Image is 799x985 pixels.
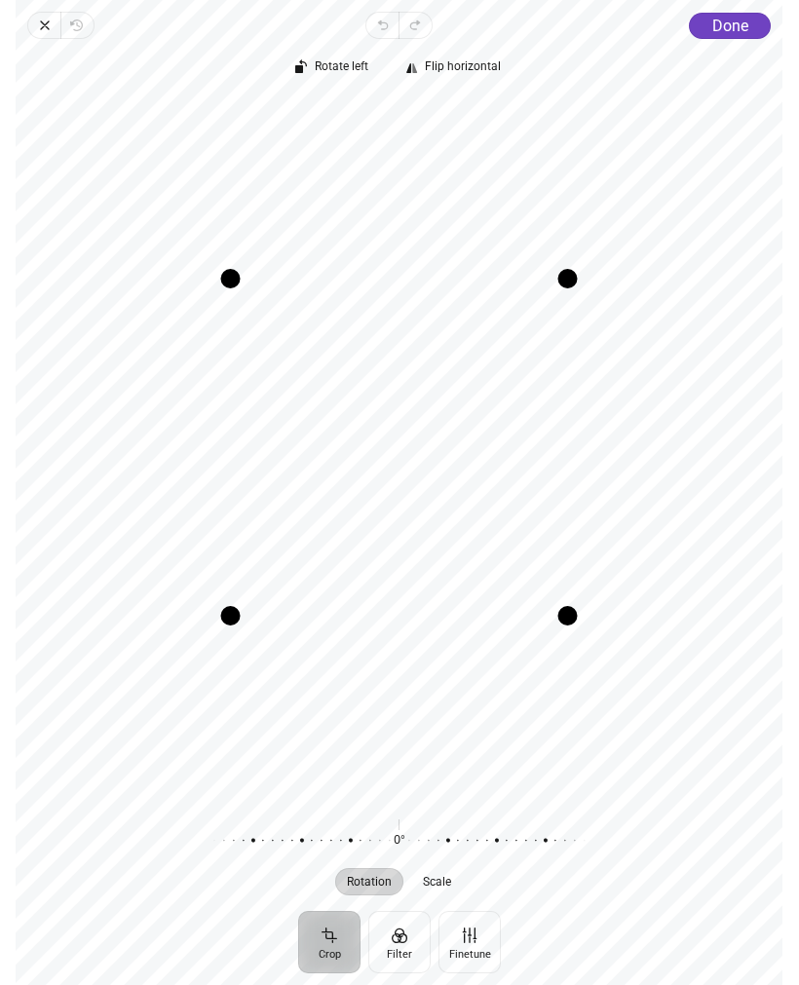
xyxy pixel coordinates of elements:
span: Scale [424,876,452,888]
button: Scale [412,868,464,895]
button: Filter [368,911,431,973]
div: Drag corner tl [221,269,241,288]
div: Drag edge r [558,279,578,616]
div: Drag corner tr [558,269,578,288]
button: Finetune [438,911,501,973]
div: Drag edge b [231,606,568,625]
div: Drag edge t [231,269,568,288]
button: Rotate left [286,55,381,82]
span: Flip horizontal [426,60,502,73]
div: Drag edge l [221,279,241,616]
span: Rotate left [316,60,369,73]
button: Rotation [336,868,404,895]
span: Rotation [348,876,393,888]
div: Drag corner bl [221,606,241,625]
button: Done [690,13,772,39]
button: Crop [298,911,361,973]
button: Flip horizontal [397,55,514,82]
span: Done [712,17,748,35]
div: Drag corner br [558,606,578,625]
